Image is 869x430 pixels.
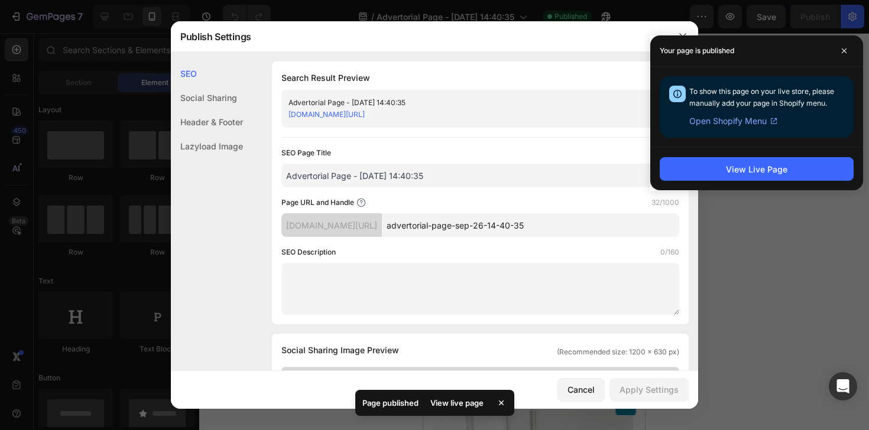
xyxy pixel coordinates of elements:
[13,250,196,324] i: I Went From [MEDICAL_DATA] Down Pills Just to Be Able to Fall Asleep... To Walking, Standing and ...
[689,114,767,128] span: Open Shopify Menu
[171,21,667,52] div: Publish Settings
[45,68,98,76] strong: • 5 MIN READ
[651,197,679,209] label: 32/1000
[423,395,491,411] div: View live page
[281,246,336,258] label: SEO Description
[13,353,209,364] p: By [PERSON_NAME]
[362,397,419,409] p: Page published
[281,213,382,237] div: [DOMAIN_NAME][URL]
[59,6,139,18] span: iPhone 13 Mini ( 375 px)
[660,246,679,258] label: 0/160
[281,147,331,159] label: SEO Page Title
[12,90,206,239] strong: How This [DEMOGRAPHIC_DATA] Grandmother Ditched Her Meds For This Secret Pain Relief Remedy!
[557,378,605,402] button: Cancel
[171,86,243,110] div: Social Sharing
[30,31,103,47] img: gempages_586052287831474891-d4c43f58-0ed0-4bb6-8fa2-4557be627a00.webp
[288,97,653,109] div: Advertorial Page - [DATE] 14:40:35
[281,197,354,209] label: Page URL and Handle
[171,134,243,158] div: Lazyload Image
[660,157,854,181] button: View Live Page
[171,61,243,86] div: SEO
[281,164,679,187] input: Title
[829,372,857,400] div: Open Intercom Messenger
[382,213,679,237] input: Handle
[557,347,679,357] span: (Recommended size: 1200 x 630 px)
[13,337,209,346] p: UPDATED [DATE] ▼
[726,163,787,175] div: View Live Page
[281,343,399,357] span: Social Sharing Image Preview
[13,68,45,76] strong: HEALTH
[609,378,689,402] button: Apply Settings
[171,110,243,134] div: Header & Footer
[281,71,679,85] h1: Search Result Preview
[568,383,595,396] div: Cancel
[660,45,734,57] p: Your page is published
[689,87,834,107] span: To show this page on your live store, please manually add your page in Shopify menu.
[620,383,679,396] div: Apply Settings
[288,110,365,119] a: [DOMAIN_NAME][URL]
